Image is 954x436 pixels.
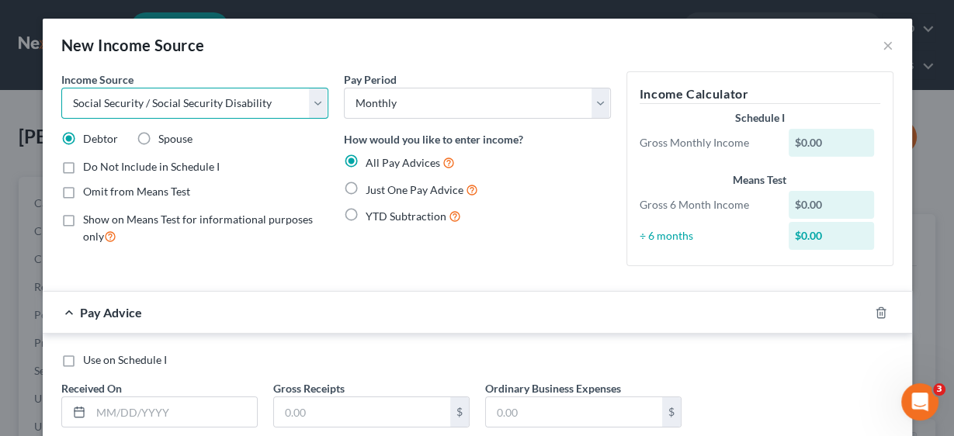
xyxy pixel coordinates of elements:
span: Show on Means Test for informational purposes only [83,213,313,243]
div: Means Test [640,172,880,188]
input: 0.00 [486,397,662,427]
div: New Income Source [61,34,205,56]
div: Gross 6 Month Income [632,197,782,213]
span: 3 [933,383,945,396]
span: Income Source [61,73,134,86]
div: $0.00 [789,191,874,219]
h5: Income Calculator [640,85,880,104]
span: Just One Pay Advice [366,183,463,196]
span: All Pay Advices [366,156,440,169]
div: $0.00 [789,129,874,157]
label: Gross Receipts [273,380,345,396]
div: Schedule I [640,110,880,126]
button: × [883,36,893,54]
div: $0.00 [789,222,874,250]
div: $ [450,397,469,427]
span: Spouse [158,132,193,145]
div: Gross Monthly Income [632,135,782,151]
label: Ordinary Business Expenses [485,380,621,396]
span: Omit from Means Test [83,185,190,198]
div: $ [662,397,681,427]
input: 0.00 [274,397,450,427]
span: YTD Subtraction [366,209,446,223]
input: MM/DD/YYYY [91,397,257,427]
label: How would you like to enter income? [344,131,523,147]
span: Debtor [83,132,118,145]
label: Pay Period [344,71,397,88]
iframe: Intercom live chat [901,383,938,420]
span: Received On [61,382,122,395]
div: ÷ 6 months [632,228,782,244]
span: Do Not Include in Schedule I [83,160,220,173]
span: Use on Schedule I [83,353,167,366]
span: Pay Advice [80,305,142,320]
